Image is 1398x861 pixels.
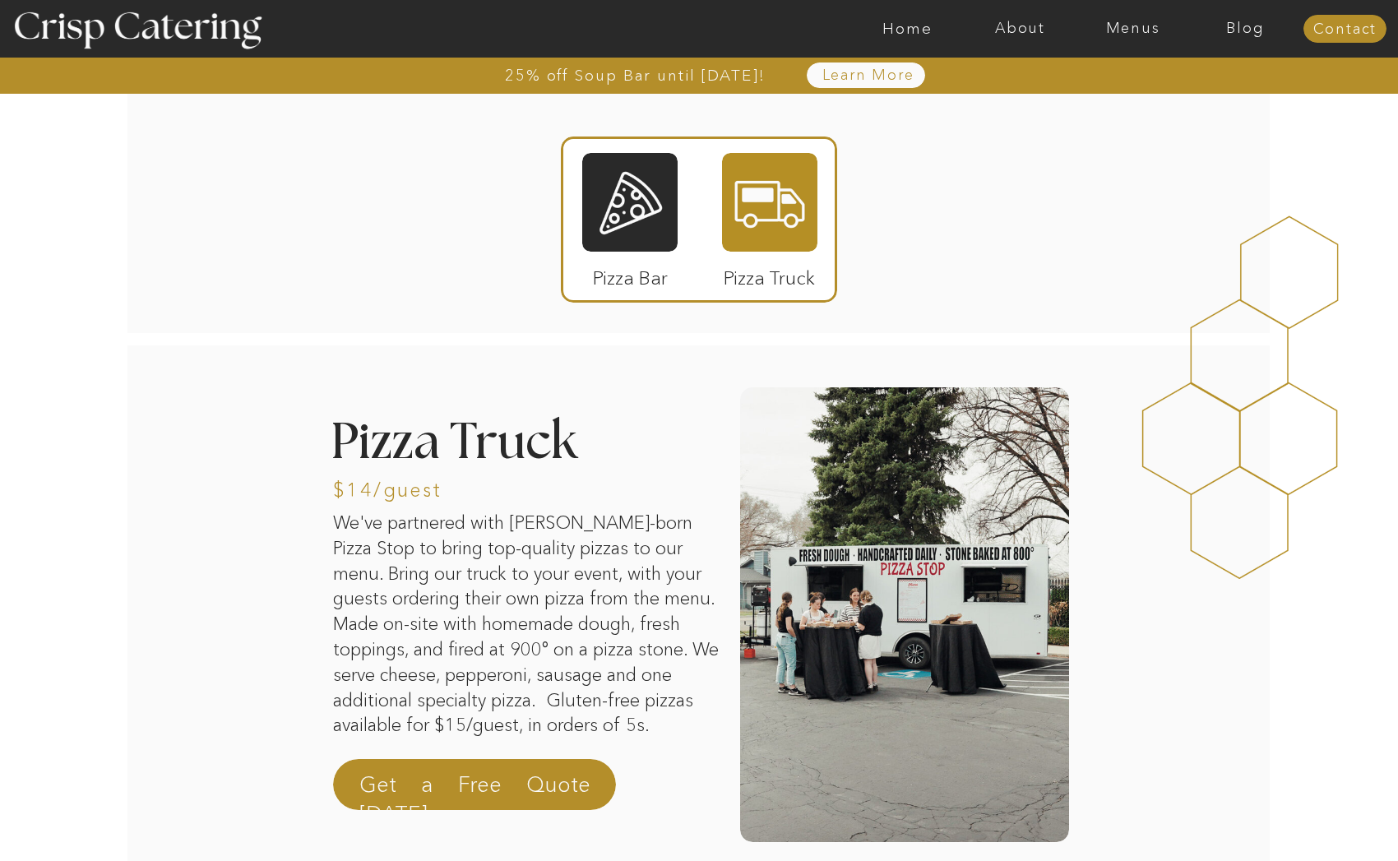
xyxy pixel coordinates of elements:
p: We've partnered with [PERSON_NAME]-born Pizza Stop to bring top-quality pizzas to our menu. Bring... [333,511,720,755]
iframe: podium webchat widget prompt [1118,602,1398,799]
a: Home [851,21,964,37]
a: Blog [1189,21,1302,37]
h2: Pizza Truck [331,419,633,470]
p: Pizza Bar [576,250,685,298]
p: Pizza Truck [715,250,824,298]
a: Menus [1076,21,1189,37]
a: Contact [1303,21,1386,38]
iframe: podium webchat widget bubble [1266,779,1398,861]
a: About [964,21,1076,37]
a: 25% off Soup Bar until [DATE]! [446,67,825,84]
a: Learn More [784,67,952,84]
a: Get a Free Quote [DATE] [359,770,590,809]
h3: $14/guest [333,480,569,496]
